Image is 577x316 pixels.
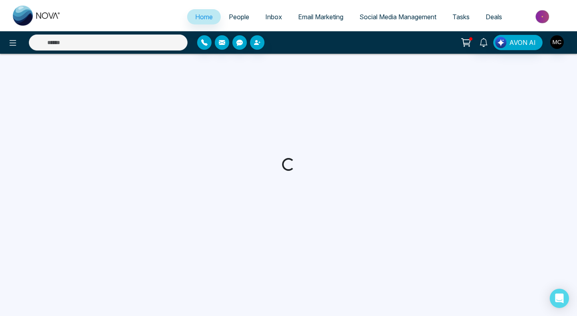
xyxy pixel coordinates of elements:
[257,9,290,24] a: Inbox
[444,9,478,24] a: Tasks
[265,13,282,21] span: Inbox
[452,13,470,21] span: Tasks
[229,13,249,21] span: People
[486,13,502,21] span: Deals
[478,9,510,24] a: Deals
[495,37,506,48] img: Lead Flow
[187,9,221,24] a: Home
[221,9,257,24] a: People
[290,9,351,24] a: Email Marketing
[298,13,343,21] span: Email Marketing
[509,38,536,47] span: AVON AI
[13,6,61,26] img: Nova CRM Logo
[550,289,569,308] div: Open Intercom Messenger
[195,13,213,21] span: Home
[550,35,564,49] img: User Avatar
[359,13,436,21] span: Social Media Management
[514,8,572,26] img: Market-place.gif
[351,9,444,24] a: Social Media Management
[493,35,543,50] button: AVON AI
